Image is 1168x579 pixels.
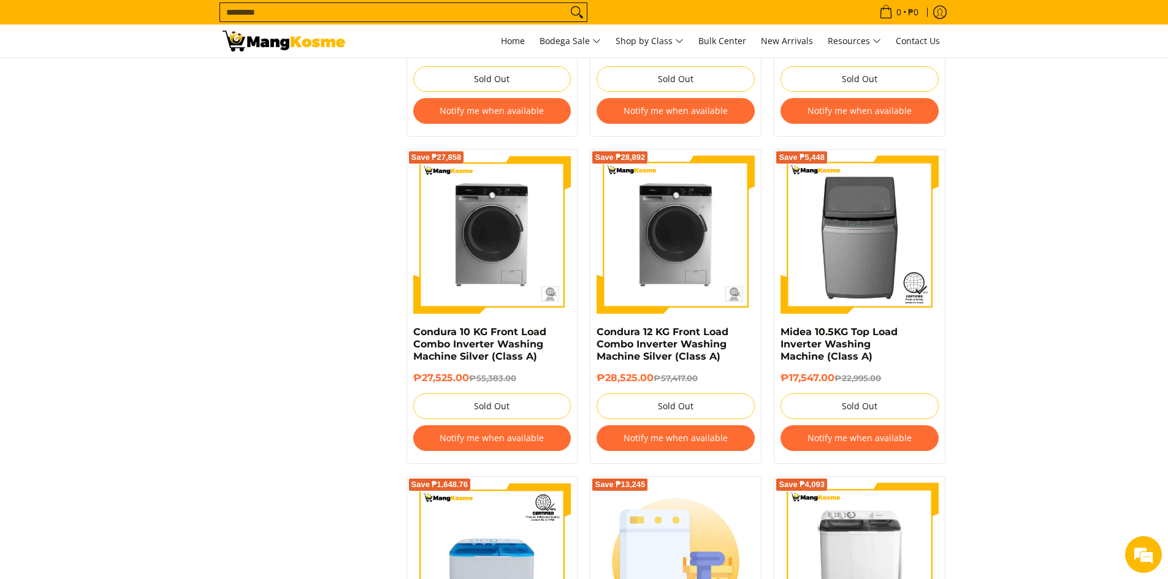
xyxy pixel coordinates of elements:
button: Notify me when available [597,425,755,451]
span: Save ₱27,858 [411,154,462,161]
a: Condura 10 KG Front Load Combo Inverter Washing Machine Silver (Class A) [413,326,546,362]
button: Sold Out [413,393,571,419]
button: Sold Out [413,66,571,92]
button: Sold Out [597,393,755,419]
a: Home [495,25,531,58]
del: ₱22,995.00 [834,373,881,383]
a: Midea 10.5KG Top Load Inverter Washing Machine (Class A) [781,326,898,362]
button: Notify me when available [413,425,571,451]
button: Sold Out [781,66,939,92]
span: We're online! [71,154,169,278]
span: New Arrivals [761,35,813,47]
button: Search [567,3,587,21]
button: Notify me when available [597,98,755,124]
button: Notify me when available [413,98,571,124]
h6: ₱17,547.00 [781,372,939,384]
h6: ₱27,525.00 [413,372,571,384]
span: ₱0 [906,8,920,17]
a: Shop by Class [609,25,690,58]
span: Shop by Class [616,34,684,49]
span: Save ₱1,648.76 [411,481,468,488]
a: New Arrivals [755,25,819,58]
a: Bulk Center [692,25,752,58]
div: Minimize live chat window [201,6,231,36]
span: Contact Us [896,35,940,47]
img: Condura 12 KG Front Load Combo Inverter Washing Machine Silver (Class A) [597,156,755,314]
span: • [876,6,922,19]
h6: ₱28,525.00 [597,372,755,384]
span: Save ₱13,245 [595,481,645,488]
img: Condura 10 KG Front Load Combo Inverter Washing Machine Silver (Class A) [413,156,571,314]
a: Bodega Sale [533,25,607,58]
span: Home [501,35,525,47]
span: Save ₱5,448 [779,154,825,161]
span: Bulk Center [698,35,746,47]
a: Condura 12 KG Front Load Combo Inverter Washing Machine Silver (Class A) [597,326,728,362]
button: Sold Out [597,66,755,92]
span: 0 [895,8,903,17]
img: Washing Machines l Mang Kosme: Home Appliances Warehouse Sale Partner [223,31,345,51]
span: Resources [828,34,881,49]
del: ₱55,383.00 [469,373,516,383]
a: Contact Us [890,25,946,58]
button: Notify me when available [781,425,939,451]
img: Midea 10.5KG Top Load Inverter Washing Machine (Class A) [781,156,939,314]
span: Save ₱4,093 [779,481,825,488]
button: Sold Out [781,393,939,419]
span: Bodega Sale [540,34,601,49]
button: Notify me when available [781,98,939,124]
textarea: Type your message and hit 'Enter' [6,335,234,377]
del: ₱57,417.00 [654,373,698,383]
span: Save ₱28,892 [595,154,645,161]
nav: Main Menu [357,25,946,58]
div: Chat with us now [64,69,206,85]
a: Resources [822,25,887,58]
